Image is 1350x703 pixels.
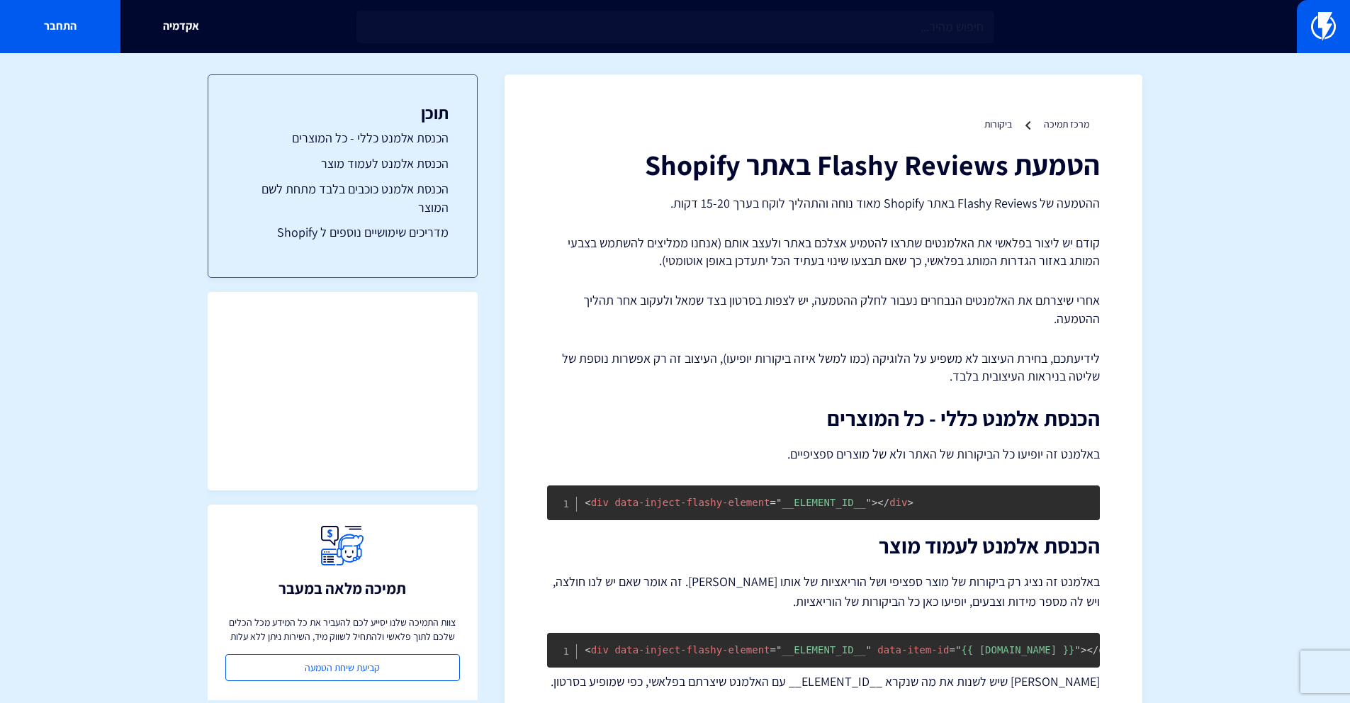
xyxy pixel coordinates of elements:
[547,534,1100,558] h2: הכנסת אלמנט לעמוד מוצר
[547,407,1100,430] h2: הכנסת אלמנט כללי - כל המוצרים
[585,644,609,656] span: div
[1086,644,1116,656] span: div
[955,644,961,656] span: "
[877,644,949,656] span: data-item-id
[585,497,590,508] span: <
[547,673,1100,691] p: [PERSON_NAME] שיש לשנות את מה שנקרא __ELEMENT_ID__ עם האלמנט שיצרתם בפלאשי, כפי שמופיע בסרטון.
[237,223,449,242] a: מדריכים שימושיים נוספים ל Shopify
[237,154,449,173] a: הכנסת אלמנט לעמוד מוצר
[225,654,460,681] a: קביעת שיחת הטמעה
[1081,644,1086,656] span: >
[877,497,907,508] span: div
[949,644,1080,656] span: {{ [DOMAIN_NAME] }}
[547,149,1100,180] h1: הטמעת Flashy Reviews באתר Shopify
[279,580,406,597] h3: תמיכה מלאה במעבר
[547,349,1100,386] p: לידיעתכם, בחירת העיצוב לא משפיע על הלוגיקה (כמו למשל איזה ביקורות יופיעו), העיצוב זה רק אפשרות נו...
[614,644,770,656] span: data-inject-flashy-element
[547,572,1100,612] p: באלמנט זה נציג רק ביקורות של מוצר ספציפי ושל הוריאציות של אותו [PERSON_NAME]. זה אומר שאם יש לנו ...
[547,444,1100,464] p: באלמנט זה יופיעו כל הביקורות של האתר ולא של מוצרים ספציפיים.
[770,644,776,656] span: =
[1075,644,1081,656] span: "
[614,497,770,508] span: data-inject-flashy-element
[877,497,889,508] span: </
[547,291,1100,327] p: אחרי שיצרתם את האלמנטים הנבחרים נעבור לחלק ההטמעה, יש לצפות בסרטון בצד שמאל ולעקוב אחר תהליך ההטמעה.
[949,644,955,656] span: =
[776,644,782,656] span: "
[872,497,877,508] span: >
[585,644,590,656] span: <
[984,118,1012,130] a: ביקורות
[770,497,776,508] span: =
[865,497,871,508] span: "
[356,11,994,43] input: חיפוש מהיר...
[770,644,872,656] span: __ELEMENT_ID__
[865,644,871,656] span: "
[585,497,609,508] span: div
[237,180,449,216] a: הכנסת אלמנט כוכבים בלבד מתחת לשם המוצר
[237,129,449,147] a: הכנסת אלמנט כללי - כל המוצרים
[907,497,913,508] span: >
[1044,118,1089,130] a: מרכז תמיכה
[237,103,449,122] h3: תוכן
[1086,644,1098,656] span: </
[547,234,1100,270] p: קודם יש ליצור בפלאשי את האלמנטים שתרצו להטמיע אצלכם באתר ולעצב אותם (אנחנו ממליצים להשתמש בצבעי ה...
[770,497,872,508] span: __ELEMENT_ID__
[225,615,460,643] p: צוות התמיכה שלנו יסייע לכם להעביר את כל המידע מכל הכלים שלכם לתוך פלאשי ולהתחיל לשווק מיד, השירות...
[776,497,782,508] span: "
[547,194,1100,213] p: ההטמעה של Flashy Reviews באתר Shopify מאוד נוחה והתהליך לוקח בערך 15-20 דקות.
